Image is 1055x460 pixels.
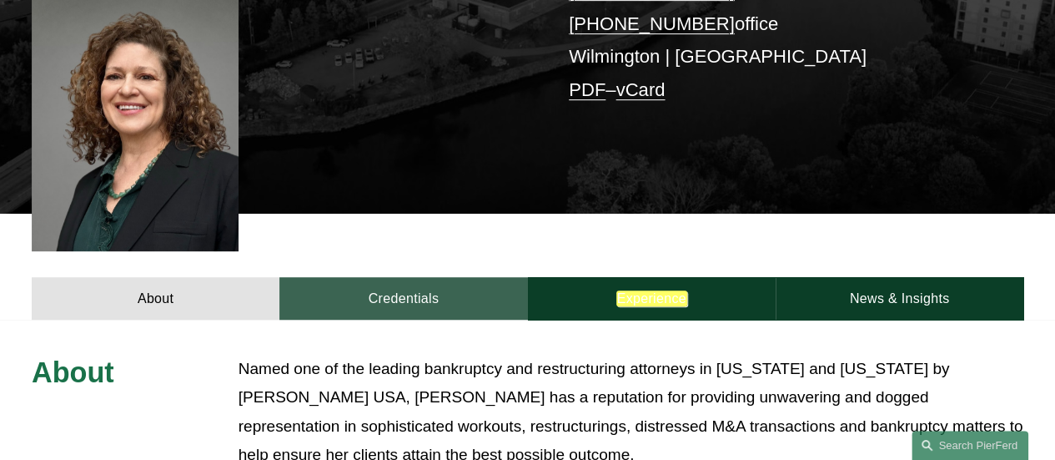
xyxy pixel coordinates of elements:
em: Experience [616,291,687,306]
a: News & Insights [776,277,1023,320]
a: Experience [528,277,776,320]
a: vCard [615,79,665,100]
a: About [32,277,279,320]
a: Credentials [279,277,527,320]
a: Search this site [912,431,1028,460]
a: PDF [569,79,605,100]
span: About [32,356,114,388]
a: [PHONE_NUMBER] [569,13,735,34]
